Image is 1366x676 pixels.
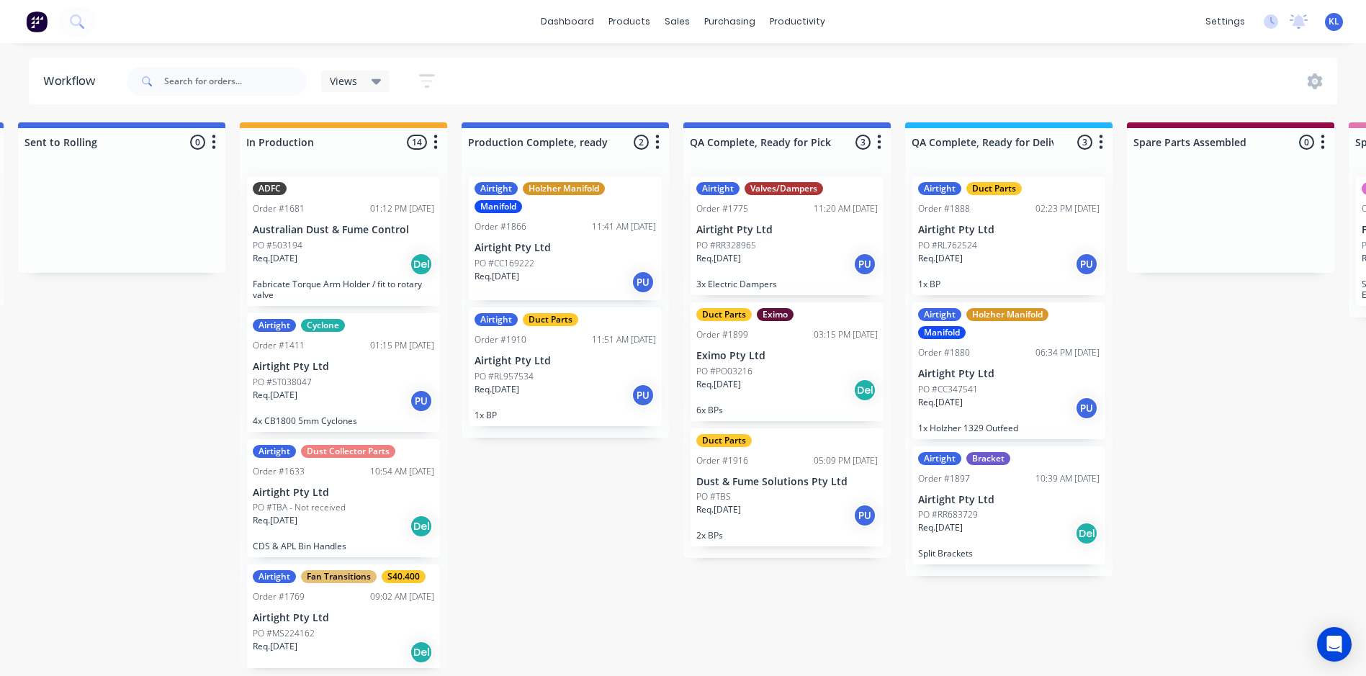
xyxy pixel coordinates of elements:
div: PU [853,253,876,276]
div: Manifold [918,326,966,339]
div: ADFCOrder #168101:12 PM [DATE]Australian Dust & Fume ControlPO #503194Req.[DATE]DelFabricate Torq... [247,176,440,306]
div: 09:02 AM [DATE] [370,590,434,603]
div: Order #1899 [696,328,748,341]
div: Order #1897 [918,472,970,485]
p: Req. [DATE] [696,378,741,391]
div: Airtight [918,182,961,195]
div: 01:12 PM [DATE] [370,202,434,215]
div: Holzher Manifold [966,308,1048,321]
p: 1x Holzher 1329 Outfeed [918,423,1100,433]
input: Search for orders... [164,67,307,96]
p: PO #503194 [253,239,302,252]
p: 6x BPs [696,405,878,415]
p: Eximo Pty Ltd [696,350,878,362]
div: Order #1775 [696,202,748,215]
div: 05:09 PM [DATE] [814,454,878,467]
p: PO #RR683729 [918,508,978,521]
p: Req. [DATE] [253,640,297,653]
p: PO #CC169222 [475,257,534,270]
div: PU [853,504,876,527]
p: Req. [DATE] [918,396,963,409]
div: PU [1075,253,1098,276]
p: Req. [DATE] [475,383,519,396]
div: PU [632,271,655,294]
div: Order #1633 [253,465,305,478]
div: Airtight [918,308,961,321]
p: Airtight Pty Ltd [918,368,1100,380]
div: Airtight [253,570,296,583]
div: Order #1880 [918,346,970,359]
div: PU [410,389,433,413]
p: PO #MS224162 [253,627,315,640]
div: Cyclone [301,319,345,332]
div: Del [410,641,433,664]
p: Req. [DATE] [696,503,741,516]
div: AirtightBracketOrder #189710:39 AM [DATE]Airtight Pty LtdPO #RR683729Req.[DATE]DelSplit Brackets [912,446,1105,565]
p: PO #CC347541 [918,383,978,396]
div: products [601,11,657,32]
p: Dust & Fume Solutions Pty Ltd [696,476,878,488]
p: CDS & APL Bin Handles [253,541,434,551]
div: AirtightDuct PartsOrder #188802:23 PM [DATE]Airtight Pty LtdPO #RL762524Req.[DATE]PU1x BP [912,176,1105,295]
div: 11:41 AM [DATE] [592,220,656,233]
div: Del [410,253,433,276]
div: Holzher Manifold [523,182,605,195]
p: PO #ST038047 [253,376,312,389]
div: sales [657,11,697,32]
div: Airtight [253,319,296,332]
p: 2x BPs [696,530,878,541]
p: PO #RR328965 [696,239,756,252]
div: 10:54 AM [DATE] [370,465,434,478]
div: Airtight [475,182,518,195]
p: PO #TBS [696,490,731,503]
div: Manifold [475,200,522,213]
div: Duct Parts [696,308,752,321]
div: settings [1198,11,1252,32]
p: PO #RL957534 [475,370,534,383]
div: Order #1681 [253,202,305,215]
div: AirtightDuct PartsOrder #191011:51 AM [DATE]Airtight Pty LtdPO #RL957534Req.[DATE]PU1x BP [469,307,662,426]
div: AirtightDust Collector PartsOrder #163310:54 AM [DATE]Airtight Pty LtdPO #TBA - Not receivedReq.[... [247,439,440,558]
p: Airtight Pty Ltd [918,224,1100,236]
div: Airtight [475,313,518,326]
p: Split Brackets [918,548,1100,559]
div: Order #1866 [475,220,526,233]
div: Airtight [253,445,296,458]
p: Req. [DATE] [475,270,519,283]
p: Req. [DATE] [253,252,297,265]
div: Bracket [966,452,1010,465]
p: Airtight Pty Ltd [253,487,434,499]
div: Open Intercom Messenger [1317,627,1352,662]
p: PO #TBA - Not received [253,501,346,514]
div: 01:15 PM [DATE] [370,339,434,352]
p: 1x BP [918,279,1100,289]
div: Order #1411 [253,339,305,352]
p: Airtight Pty Ltd [253,361,434,373]
p: PO #RL762524 [918,239,977,252]
p: Req. [DATE] [918,252,963,265]
div: Order #1888 [918,202,970,215]
p: Airtight Pty Ltd [475,242,656,254]
p: 1x BP [475,410,656,420]
p: Req. [DATE] [253,514,297,527]
div: AirtightHolzher ManifoldManifoldOrder #188006:34 PM [DATE]Airtight Pty LtdPO #CC347541Req.[DATE]P... [912,302,1105,439]
div: AirtightHolzher ManifoldManifoldOrder #186611:41 AM [DATE]Airtight Pty LtdPO #CC169222Req.[DATE]PU [469,176,662,300]
div: purchasing [697,11,763,32]
div: productivity [763,11,832,32]
p: 3x Electric Dampers [696,279,878,289]
div: Order #1916 [696,454,748,467]
div: 06:34 PM [DATE] [1035,346,1100,359]
div: Fan Transitions [301,570,377,583]
div: Order #1910 [475,333,526,346]
div: 02:23 PM [DATE] [1035,202,1100,215]
img: Factory [26,11,48,32]
div: 11:51 AM [DATE] [592,333,656,346]
div: 10:39 AM [DATE] [1035,472,1100,485]
div: Del [410,515,433,538]
div: 11:20 AM [DATE] [814,202,878,215]
div: AirtightCycloneOrder #141101:15 PM [DATE]Airtight Pty LtdPO #ST038047Req.[DATE]PU4x CB1800 5mm Cy... [247,313,440,432]
div: Workflow [43,73,102,90]
div: Duct Parts [696,434,752,447]
p: Airtight Pty Ltd [475,355,656,367]
div: ADFC [253,182,287,195]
